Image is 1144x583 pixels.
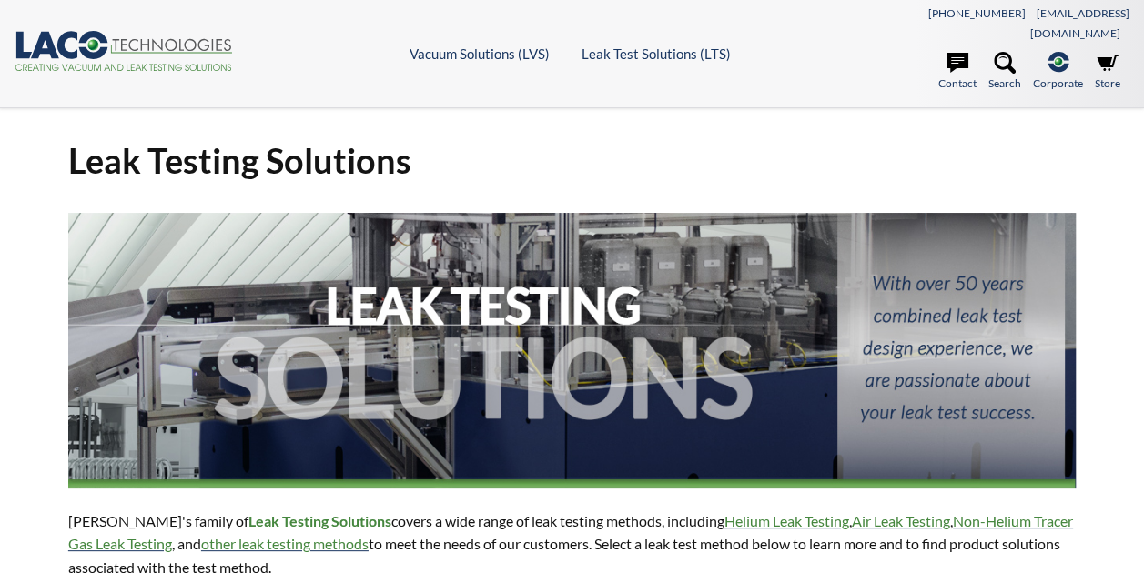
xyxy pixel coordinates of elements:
a: Search [988,52,1021,92]
a: Non-Helium Tracer Gas Leak Testing [68,512,1073,553]
span: Corporate [1033,75,1083,92]
a: [EMAIL_ADDRESS][DOMAIN_NAME] [1030,6,1129,40]
a: [PHONE_NUMBER] [928,6,1026,20]
a: Store [1095,52,1120,92]
a: Leak Test Solutions (LTS) [582,45,731,62]
a: Helium Leak Testing [724,512,849,529]
h1: Leak Testing Solutions [68,138,1076,183]
p: [PERSON_NAME]'s family of covers a wide range of leak testing methods, including , , , and to mee... [68,509,1076,579]
a: Vacuum Solutions (LVS) [410,45,550,62]
a: other leak testing methods [201,535,369,552]
a: Air Leak Testing [852,512,950,529]
img: Header Image: Leak Testing Solutions [68,213,1076,489]
a: Contact [938,52,977,92]
strong: Leak Testing Solutions [248,512,391,529]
